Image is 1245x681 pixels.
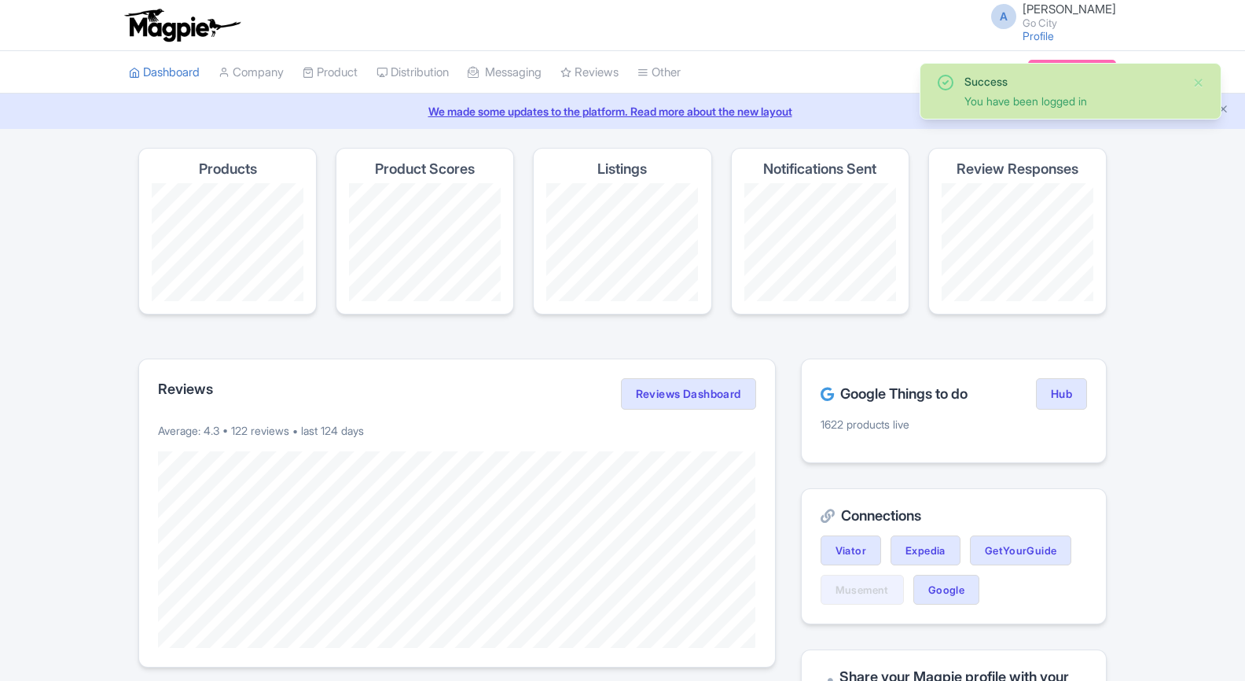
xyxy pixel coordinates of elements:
[891,536,960,565] a: Expedia
[597,161,647,177] h4: Listings
[199,161,257,177] h4: Products
[970,536,1072,565] a: GetYourGuide
[1023,29,1054,42] a: Profile
[821,575,904,605] a: Musement
[913,575,979,605] a: Google
[821,416,1087,433] p: 1622 products live
[982,3,1116,28] a: A [PERSON_NAME] Go City
[621,378,756,410] a: Reviews Dashboard
[9,103,1236,120] a: We made some updates to the platform. Read more about the new layout
[1036,378,1087,410] a: Hub
[957,161,1078,177] h4: Review Responses
[375,161,475,177] h4: Product Scores
[763,161,876,177] h4: Notifications Sent
[1028,60,1116,83] a: Subscription
[129,51,200,94] a: Dashboard
[1023,18,1116,28] small: Go City
[821,536,881,565] a: Viator
[376,51,449,94] a: Distribution
[560,51,619,94] a: Reviews
[121,8,243,42] img: logo-ab69f6fb50320c5b225c76a69d11143b.png
[821,386,968,402] h2: Google Things to do
[991,4,1016,29] span: A
[158,422,756,439] p: Average: 4.3 • 122 reviews • last 124 days
[964,73,1180,90] div: Success
[1217,101,1229,120] button: Close announcement
[303,51,358,94] a: Product
[637,51,681,94] a: Other
[1192,73,1205,92] button: Close
[821,508,1087,524] h2: Connections
[158,381,213,397] h2: Reviews
[219,51,284,94] a: Company
[1023,2,1116,17] span: [PERSON_NAME]
[964,93,1180,109] div: You have been logged in
[468,51,542,94] a: Messaging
